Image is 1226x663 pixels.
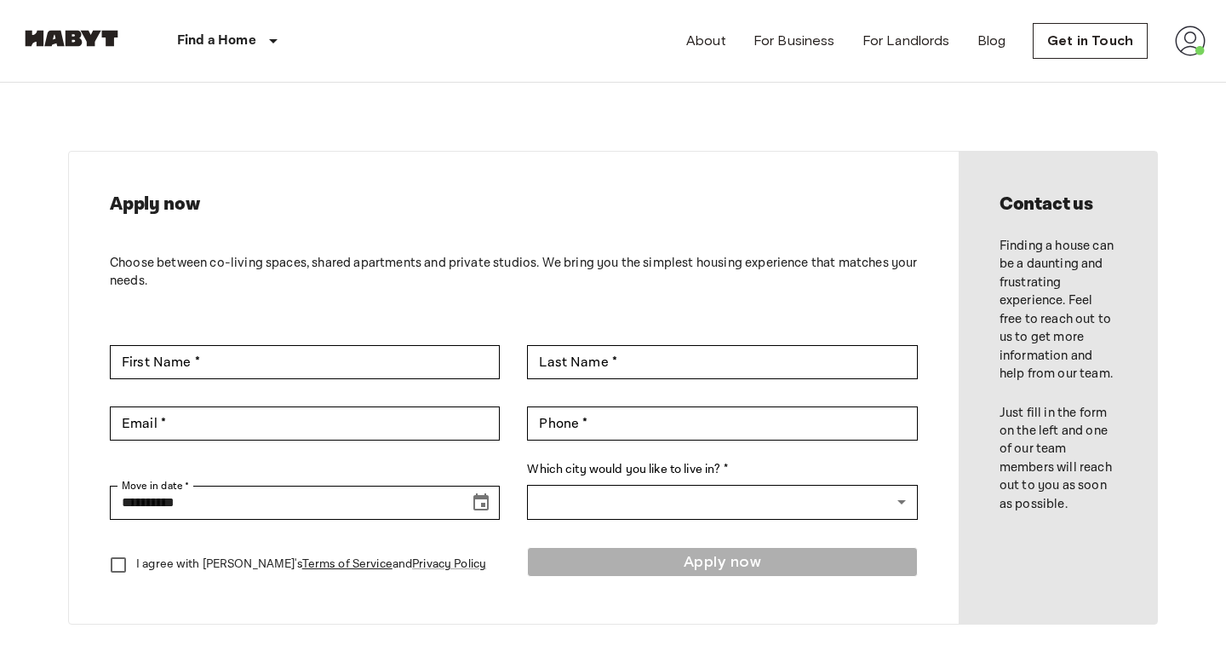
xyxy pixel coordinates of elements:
a: Get in Touch [1033,23,1148,59]
a: About [686,31,726,51]
label: Which city would you like to live in? * [527,461,917,479]
a: Privacy Policy [412,556,486,572]
a: Blog [977,31,1006,51]
img: avatar [1175,26,1206,56]
h2: Apply now [110,193,918,216]
p: Finding a house can be a daunting and frustrating experience. Feel free to reach out to us to get... [1000,237,1116,383]
a: For Business [753,31,835,51]
a: Terms of Service [302,556,392,572]
p: Just fill in the form on the left and one of our team members will reach out to you as soon as po... [1000,404,1116,514]
a: For Landlords [862,31,950,51]
label: Move in date [122,478,190,493]
img: Habyt [20,30,123,47]
h2: Contact us [1000,193,1116,216]
p: Choose between co-living spaces, shared apartments and private studios. We bring you the simplest... [110,254,918,291]
button: Choose date, selected date is Sep 21, 2025 [464,486,498,520]
p: Find a Home [177,31,256,51]
p: I agree with [PERSON_NAME]'s and [136,556,486,574]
